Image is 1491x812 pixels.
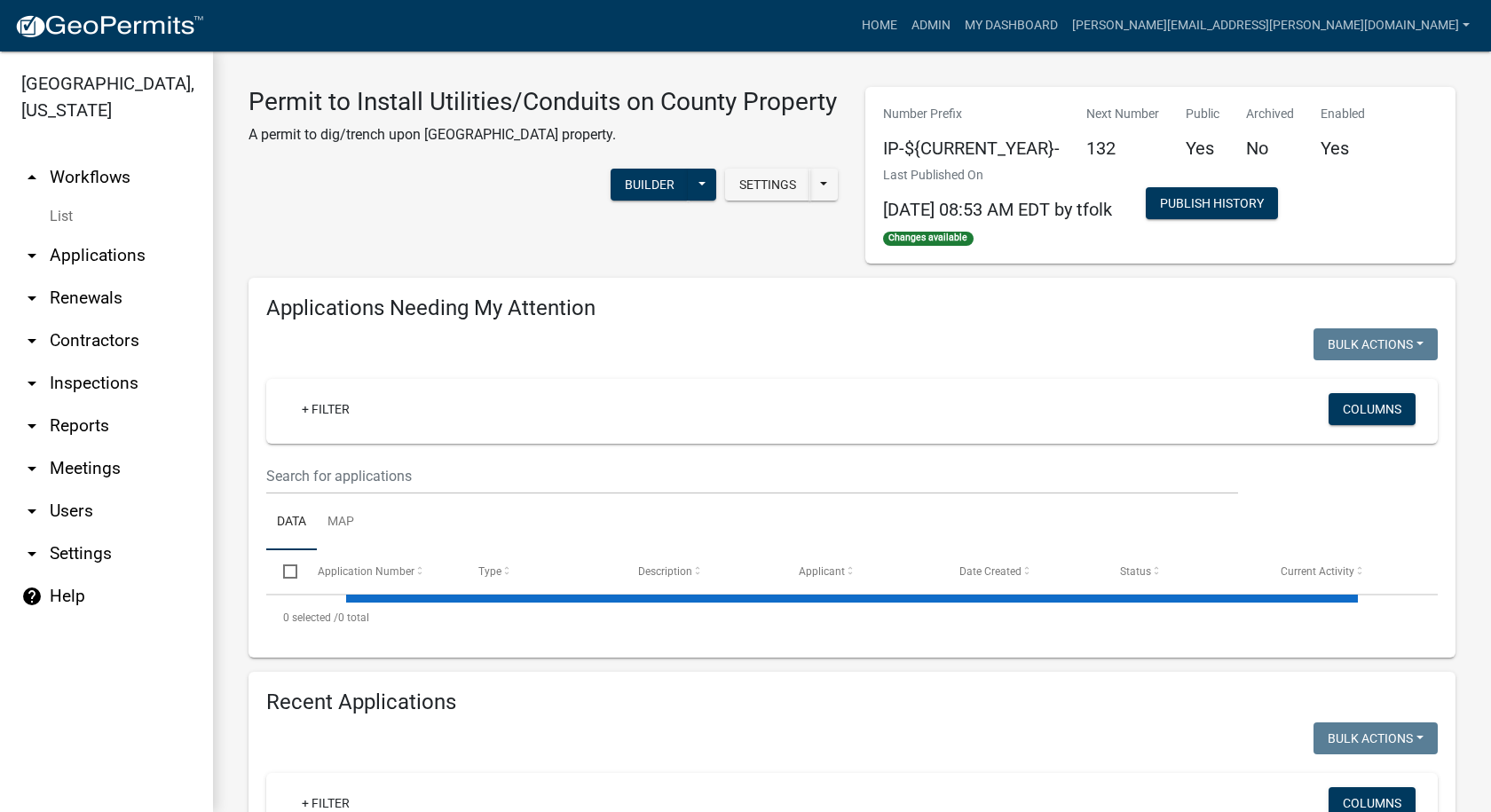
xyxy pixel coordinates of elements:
a: + Filter [288,393,364,425]
button: Bulk Actions [1313,722,1438,754]
p: Enabled [1321,105,1365,123]
p: Public [1186,105,1219,123]
span: [DATE] 08:53 AM EDT by tfolk [883,199,1112,220]
a: Map [317,494,365,551]
span: Application Number [318,565,414,578]
datatable-header-cell: Type [461,550,621,593]
span: Type [478,565,501,578]
i: arrow_drop_down [21,458,43,479]
h5: IP-${CURRENT_YEAR}- [883,138,1060,159]
h5: Yes [1186,138,1219,159]
a: Home [855,9,904,43]
div: 0 total [266,595,1438,640]
i: arrow_drop_down [21,415,43,437]
button: Builder [611,169,689,201]
a: Admin [904,9,958,43]
button: Bulk Actions [1313,328,1438,360]
a: [PERSON_NAME][EMAIL_ADDRESS][PERSON_NAME][DOMAIN_NAME] [1065,9,1477,43]
span: Status [1120,565,1151,578]
datatable-header-cell: Date Created [943,550,1103,593]
i: arrow_drop_down [21,288,43,309]
button: Publish History [1146,187,1278,219]
i: help [21,586,43,607]
p: Last Published On [883,166,1112,185]
datatable-header-cell: Status [1103,550,1264,593]
datatable-header-cell: Application Number [300,550,461,593]
datatable-header-cell: Applicant [782,550,943,593]
i: arrow_drop_down [21,373,43,394]
a: My Dashboard [958,9,1065,43]
span: Current Activity [1281,565,1354,578]
i: arrow_drop_down [21,330,43,351]
h5: No [1246,138,1294,159]
p: Number Prefix [883,105,1060,123]
h4: Applications Needing My Attention [266,296,1438,321]
wm-modal-confirm: Workflow Publish History [1146,198,1278,212]
span: Description [638,565,692,578]
p: A permit to dig/trench upon [GEOGRAPHIC_DATA] property. [248,124,837,146]
input: Search for applications [266,458,1238,494]
datatable-header-cell: Description [621,550,782,593]
span: Changes available [883,232,974,246]
h4: Recent Applications [266,690,1438,715]
h3: Permit to Install Utilities/Conduits on County Property [248,87,837,117]
h5: Yes [1321,138,1365,159]
i: arrow_drop_down [21,245,43,266]
p: Archived [1246,105,1294,123]
p: Next Number [1086,105,1159,123]
i: arrow_drop_down [21,543,43,564]
span: Date Created [959,565,1022,578]
span: Applicant [799,565,845,578]
datatable-header-cell: Select [266,550,300,593]
a: Data [266,494,317,551]
button: Settings [725,169,810,201]
i: arrow_drop_up [21,167,43,188]
span: 0 selected / [283,611,338,624]
datatable-header-cell: Current Activity [1264,550,1424,593]
button: Columns [1329,393,1416,425]
i: arrow_drop_down [21,501,43,522]
h5: 132 [1086,138,1159,159]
